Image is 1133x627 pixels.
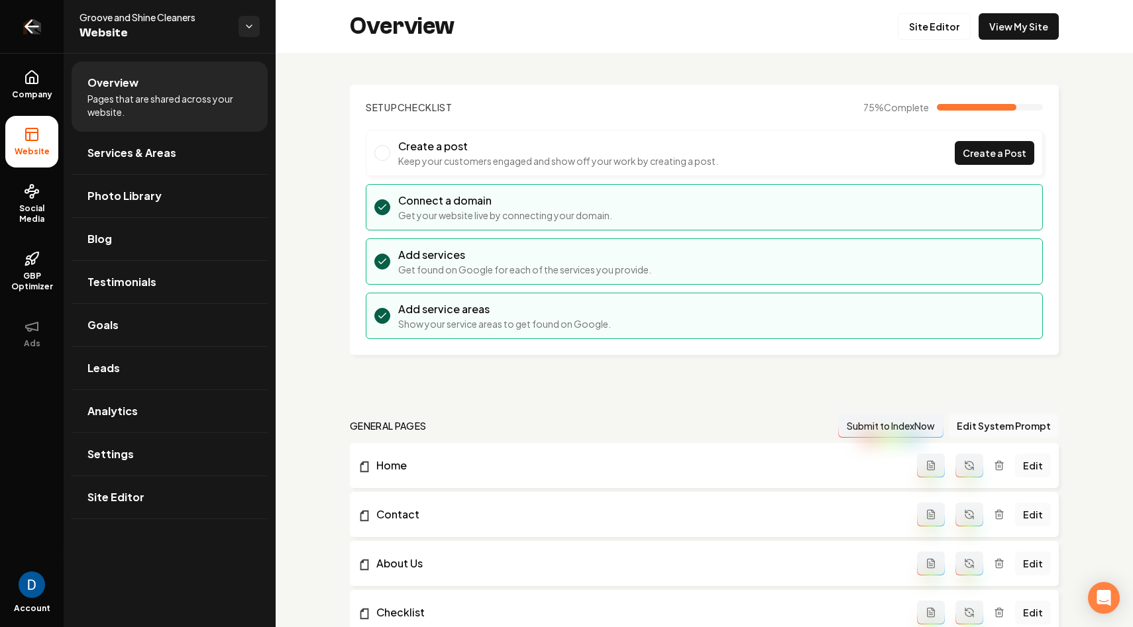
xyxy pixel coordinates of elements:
[19,571,45,598] button: Open user button
[917,454,945,477] button: Add admin page prompt
[87,317,119,333] span: Goals
[1088,582,1120,614] div: Open Intercom Messenger
[72,132,268,174] a: Services & Areas
[1015,552,1051,575] a: Edit
[863,101,929,114] span: 75 %
[917,552,945,575] button: Add admin page prompt
[7,89,58,100] span: Company
[72,304,268,346] a: Goals
[917,503,945,526] button: Add admin page prompt
[884,101,929,113] span: Complete
[398,138,718,154] h3: Create a post
[72,390,268,432] a: Analytics
[87,489,144,505] span: Site Editor
[398,263,651,276] p: Get found on Google for each of the services you provide.
[72,433,268,475] a: Settings
[398,317,611,330] p: Show your service areas to get found on Google.
[898,13,971,40] a: Site Editor
[5,240,58,303] a: GBP Optimizer
[350,13,455,40] h2: Overview
[358,555,917,571] a: About Us
[9,146,55,157] span: Website
[1015,601,1051,624] a: Edit
[398,193,612,209] h3: Connect a domain
[398,209,612,222] p: Get your website live by connecting your domain.
[917,601,945,624] button: Add admin page prompt
[1015,454,1051,477] a: Edit
[350,419,427,432] h2: general pages
[5,59,58,111] a: Company
[80,11,228,24] span: Groove and Shine Cleaners
[398,247,651,263] h3: Add services
[955,141,1034,165] a: Create a Post
[358,458,917,473] a: Home
[398,154,718,168] p: Keep your customers engaged and show off your work by creating a post.
[87,145,176,161] span: Services & Areas
[80,24,228,42] span: Website
[5,173,58,235] a: Social Media
[5,308,58,360] button: Ads
[19,571,45,598] img: David Rice
[87,274,156,290] span: Testimonials
[87,231,112,247] span: Blog
[366,101,453,114] h2: Checklist
[949,414,1059,438] button: Edit System Prompt
[838,414,944,438] button: Submit to IndexNow
[72,175,268,217] a: Photo Library
[1015,503,1051,526] a: Edit
[398,301,611,317] h3: Add service areas
[87,446,134,462] span: Settings
[14,603,50,614] span: Account
[72,347,268,389] a: Leads
[358,506,917,522] a: Contact
[5,271,58,292] span: GBP Optimizer
[358,604,917,620] a: Checklist
[87,403,138,419] span: Analytics
[5,203,58,224] span: Social Media
[72,218,268,260] a: Blog
[87,75,138,91] span: Overview
[72,261,268,303] a: Testimonials
[87,360,120,376] span: Leads
[87,188,162,204] span: Photo Library
[963,146,1026,160] span: Create a Post
[72,476,268,518] a: Site Editor
[366,101,398,113] span: Setup
[979,13,1059,40] a: View My Site
[19,338,46,349] span: Ads
[87,92,252,119] span: Pages that are shared across your website.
